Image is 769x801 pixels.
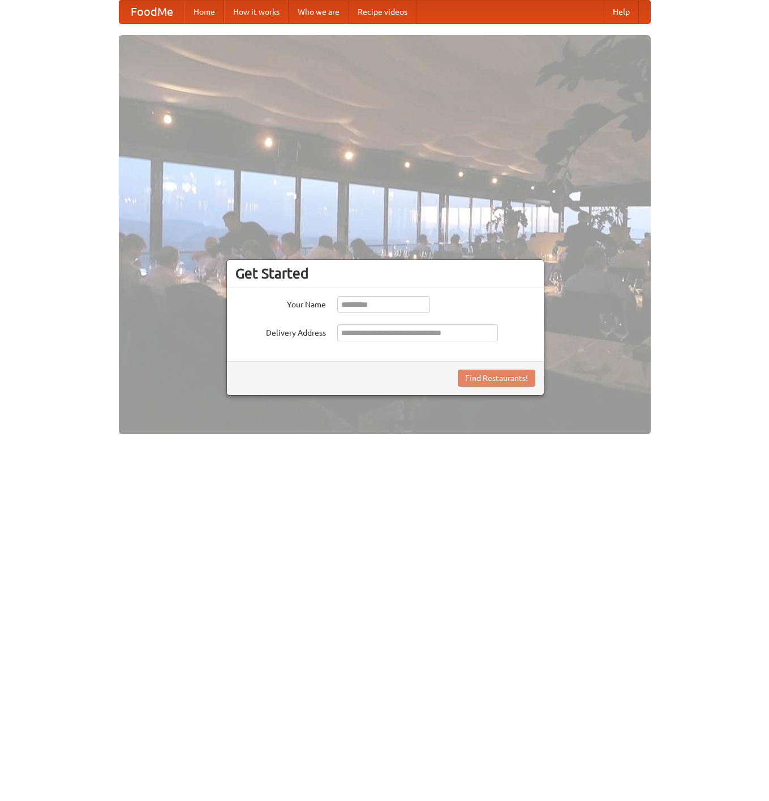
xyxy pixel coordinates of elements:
[235,296,326,310] label: Your Name
[119,1,184,23] a: FoodMe
[604,1,639,23] a: Help
[235,324,326,339] label: Delivery Address
[235,265,535,282] h3: Get Started
[224,1,289,23] a: How it works
[458,370,535,387] button: Find Restaurants!
[289,1,349,23] a: Who we are
[349,1,416,23] a: Recipe videos
[184,1,224,23] a: Home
